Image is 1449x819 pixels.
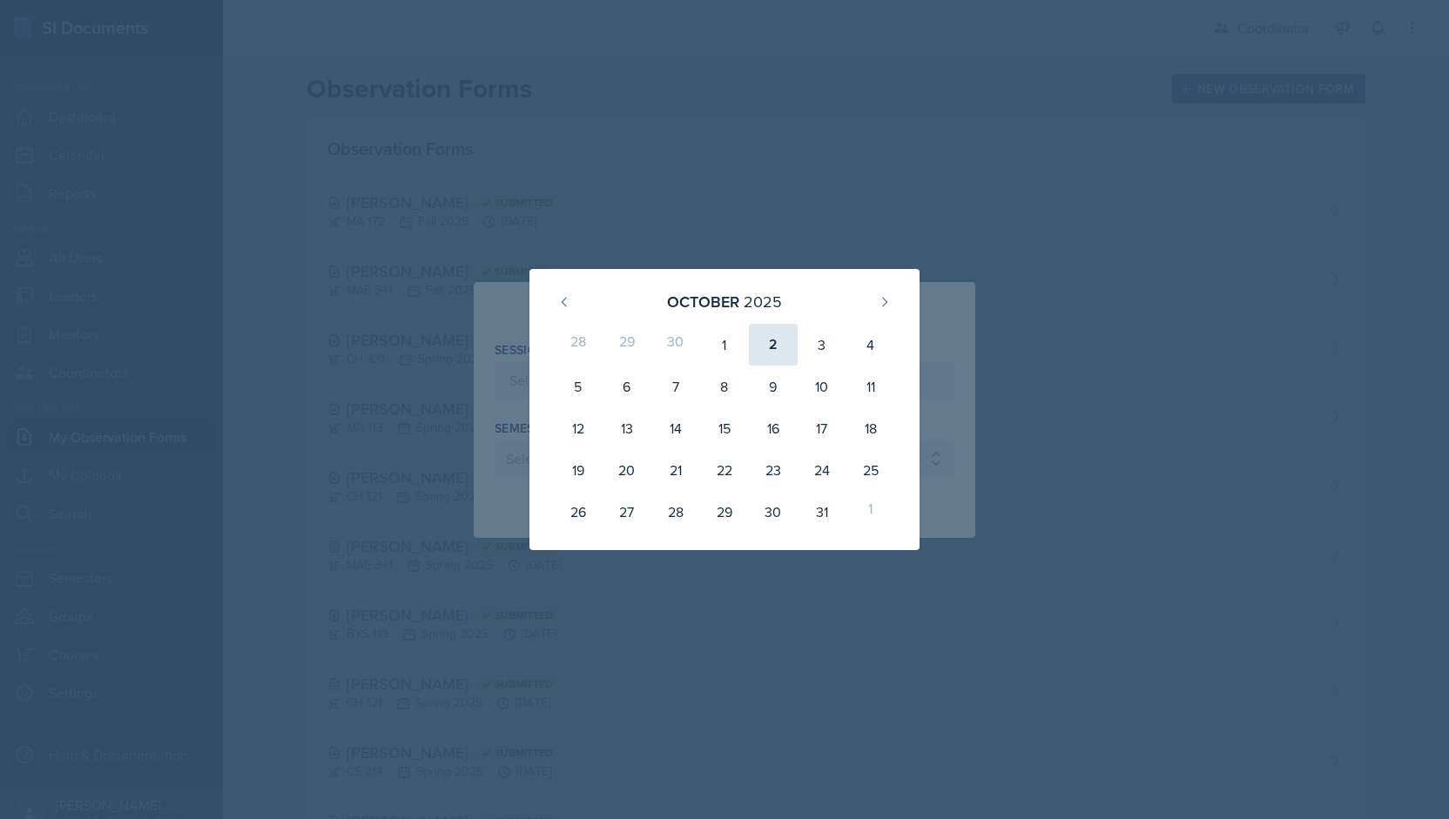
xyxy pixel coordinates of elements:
div: 22 [700,449,749,491]
div: 10 [798,366,846,407]
div: October [667,290,739,313]
div: 29 [700,491,749,533]
div: 31 [798,491,846,533]
div: 23 [749,449,798,491]
div: 17 [798,407,846,449]
div: 28 [554,324,603,366]
div: 30 [651,324,700,366]
div: 16 [749,407,798,449]
div: 20 [603,449,651,491]
div: 28 [651,491,700,533]
div: 24 [798,449,846,491]
div: 12 [554,407,603,449]
div: 2025 [744,290,782,313]
div: 6 [603,366,651,407]
div: 15 [700,407,749,449]
div: 3 [798,324,846,366]
div: 1 [700,324,749,366]
div: 2 [749,324,798,366]
div: 30 [749,491,798,533]
div: 25 [846,449,895,491]
div: 21 [651,449,700,491]
div: 5 [554,366,603,407]
div: 13 [603,407,651,449]
div: 18 [846,407,895,449]
div: 19 [554,449,603,491]
div: 14 [651,407,700,449]
div: 7 [651,366,700,407]
div: 26 [554,491,603,533]
div: 27 [603,491,651,533]
div: 8 [700,366,749,407]
div: 9 [749,366,798,407]
div: 4 [846,324,895,366]
div: 1 [846,491,895,533]
div: 11 [846,366,895,407]
div: 29 [603,324,651,366]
